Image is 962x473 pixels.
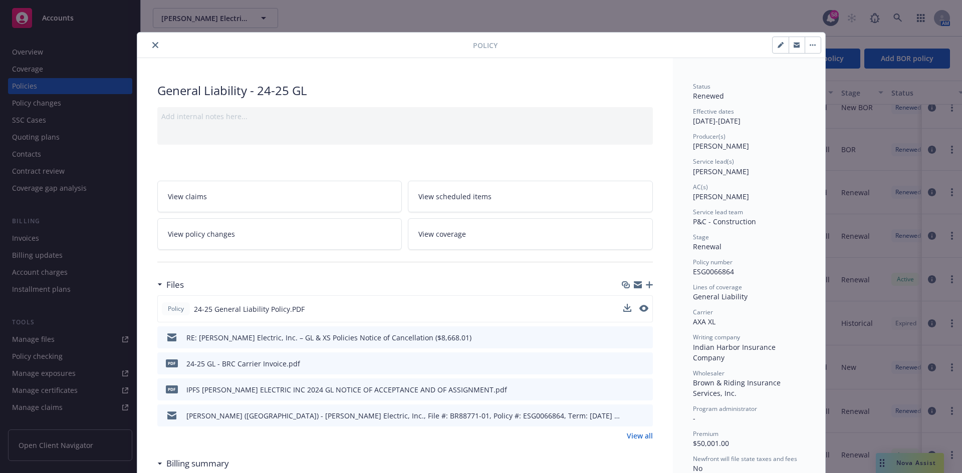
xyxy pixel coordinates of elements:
button: preview file [640,384,649,395]
span: pdf [166,359,178,367]
a: View coverage [408,218,653,250]
span: No [693,463,702,473]
div: IPFS [PERSON_NAME] ELECTRIC INC 2024 GL NOTICE OF ACCEPTANCE AND OF ASSIGNMENT.pdf [186,384,507,395]
button: download file [624,410,632,421]
span: Writing company [693,333,740,341]
div: Add internal notes here... [161,111,649,122]
span: pdf [166,385,178,393]
span: Renewal [693,242,722,251]
h3: Billing summary [166,457,229,470]
span: View policy changes [168,229,235,239]
button: download file [624,332,632,343]
div: General Liability [693,291,805,302]
span: Brown & Riding Insurance Services, Inc. [693,378,783,398]
div: [PERSON_NAME] ([GEOGRAPHIC_DATA]) - [PERSON_NAME] Electric, Inc., File #: BR88771-01, Policy #: E... [186,410,620,421]
span: Policy [473,40,498,51]
a: View policy changes [157,218,402,250]
span: Carrier [693,308,713,316]
div: RE: [PERSON_NAME] Electric, Inc. – GL & XS Policies Notice of Cancellation ($8,668.01) [186,332,471,343]
span: [PERSON_NAME] [693,192,749,201]
span: 24-25 General Liability Policy.PDF [194,304,305,314]
a: View claims [157,181,402,212]
span: View claims [168,191,207,202]
span: Service lead(s) [693,157,734,166]
span: - [693,413,695,423]
span: ESG0066864 [693,267,734,276]
span: View coverage [418,229,466,239]
span: AC(s) [693,183,708,191]
span: Status [693,82,710,91]
span: P&C - Construction [693,217,756,226]
button: close [149,39,161,51]
div: Files [157,278,184,291]
span: Premium [693,429,718,438]
div: [DATE] - [DATE] [693,107,805,126]
span: View scheduled items [418,191,492,202]
button: download file [624,384,632,395]
button: download file [624,358,632,369]
span: $50,001.00 [693,438,729,448]
a: View all [627,430,653,441]
button: preview file [639,305,648,312]
div: General Liability - 24-25 GL [157,82,653,99]
span: Policy [166,304,186,313]
span: Stage [693,233,709,241]
span: AXA XL [693,317,715,326]
span: Effective dates [693,107,734,116]
button: preview file [639,304,648,314]
span: Producer(s) [693,132,726,141]
span: Policy number [693,258,733,266]
a: View scheduled items [408,181,653,212]
span: [PERSON_NAME] [693,141,749,151]
button: preview file [640,410,649,421]
span: Renewed [693,91,724,101]
div: Billing summary [157,457,229,470]
span: [PERSON_NAME] [693,167,749,176]
span: Indian Harbor Insurance Company [693,342,778,362]
h3: Files [166,278,184,291]
button: download file [623,304,631,312]
span: Service lead team [693,208,743,216]
span: Program administrator [693,404,757,413]
button: preview file [640,358,649,369]
span: Newfront will file state taxes and fees [693,454,797,463]
span: Wholesaler [693,369,725,377]
div: 24-25 GL - BRC Carrier Invoice.pdf [186,358,300,369]
button: download file [623,304,631,314]
button: preview file [640,332,649,343]
span: Lines of coverage [693,283,742,291]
